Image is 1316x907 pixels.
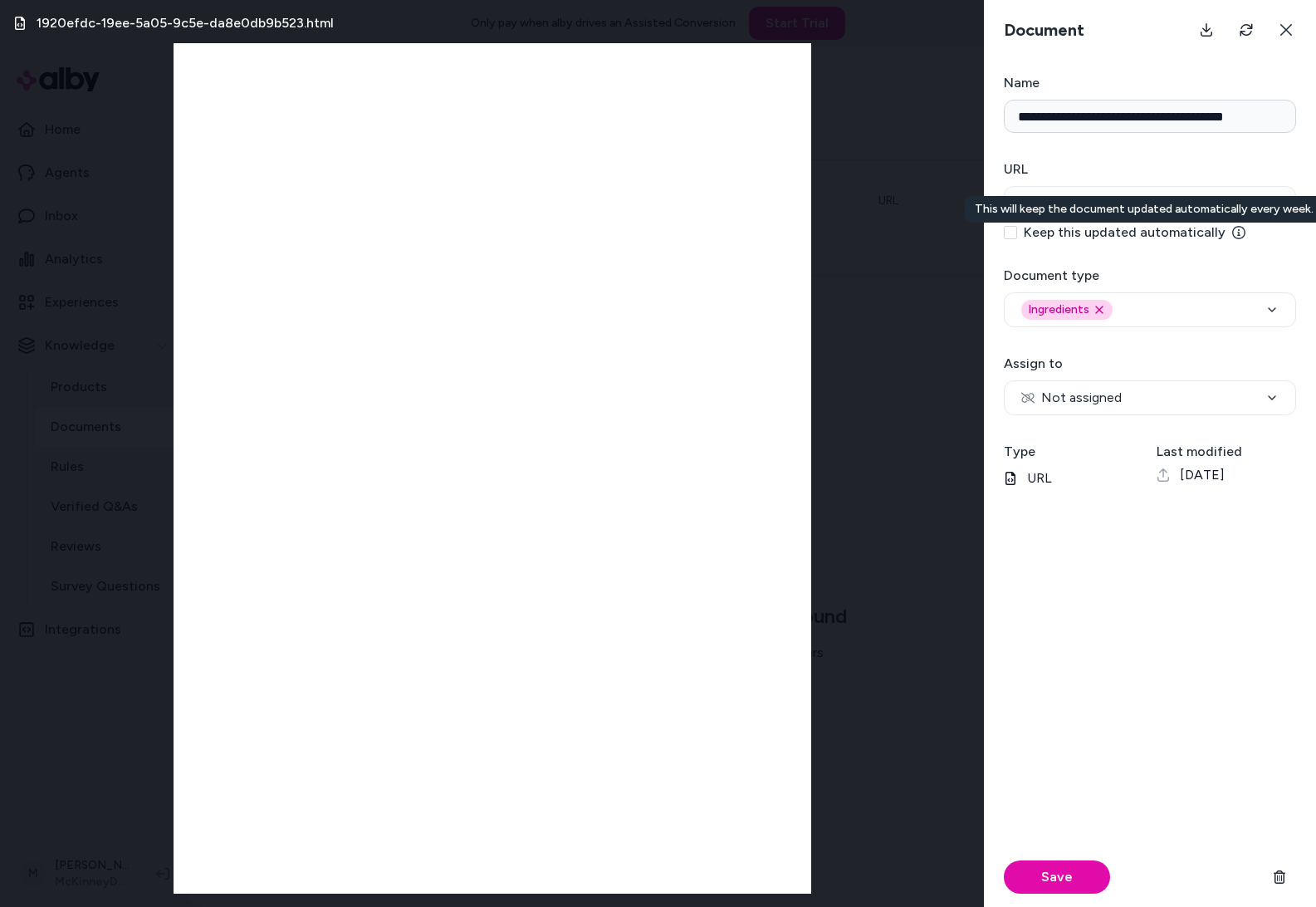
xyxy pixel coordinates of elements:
span: [DATE] [1180,465,1225,485]
label: Keep this updated automatically [1024,226,1245,239]
h3: Type [1004,442,1143,462]
h3: 1920efdc-19ee-5a05-9c5e-da8e0db9b523.html [37,13,334,33]
button: Refresh [1230,13,1263,47]
h3: URL [1004,159,1296,179]
h3: Document [997,18,1091,42]
span: Not assigned [1021,388,1122,408]
button: Remove ingredients option [1093,303,1106,316]
button: IngredientsRemove ingredients option [1004,292,1296,327]
p: URL [1004,468,1143,488]
button: Save [1004,860,1110,894]
h3: Name [1004,73,1296,93]
div: Ingredients [1021,300,1113,320]
h3: Last modified [1157,442,1296,462]
label: Assign to [1004,355,1063,371]
h3: Document type [1004,266,1296,286]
